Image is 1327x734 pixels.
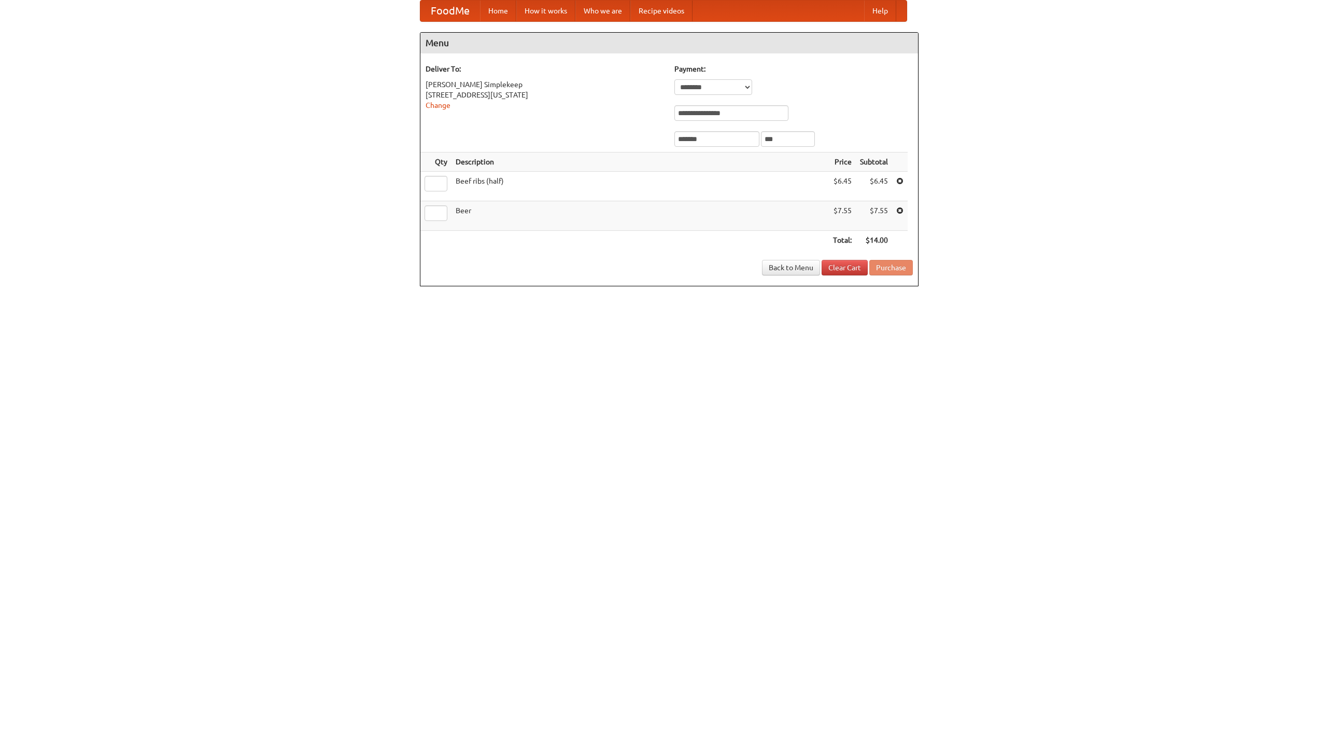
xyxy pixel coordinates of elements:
th: $14.00 [856,231,892,250]
td: $7.55 [829,201,856,231]
th: Description [451,153,829,172]
a: Recipe videos [630,1,693,21]
th: Price [829,153,856,172]
td: $6.45 [829,172,856,201]
a: Change [426,101,450,109]
h4: Menu [420,33,918,53]
a: Home [480,1,516,21]
a: How it works [516,1,575,21]
h5: Deliver To: [426,64,664,74]
td: Beer [451,201,829,231]
td: Beef ribs (half) [451,172,829,201]
td: $7.55 [856,201,892,231]
th: Total: [829,231,856,250]
a: FoodMe [420,1,480,21]
a: Back to Menu [762,260,820,275]
a: Help [864,1,896,21]
a: Who we are [575,1,630,21]
div: [STREET_ADDRESS][US_STATE] [426,90,664,100]
th: Qty [420,153,451,172]
div: [PERSON_NAME] Simplekeep [426,79,664,90]
th: Subtotal [856,153,892,172]
a: Clear Cart [822,260,868,275]
td: $6.45 [856,172,892,201]
h5: Payment: [674,64,913,74]
button: Purchase [869,260,913,275]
